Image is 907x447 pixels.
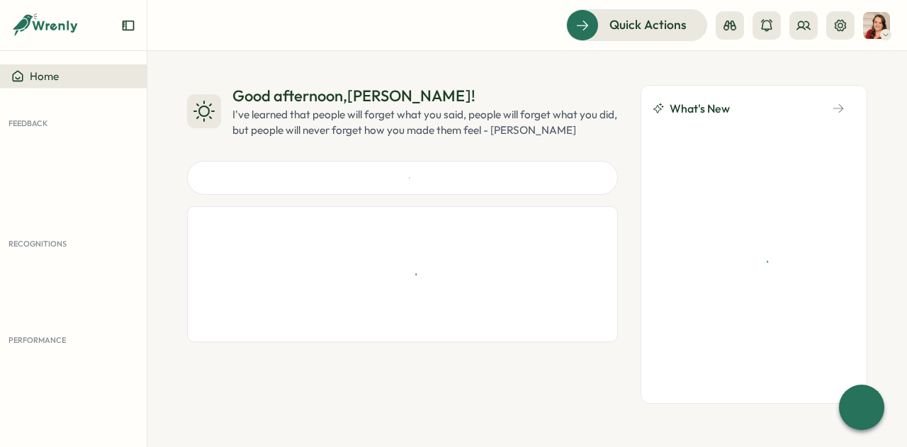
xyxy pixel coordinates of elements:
div: I've learned that people will forget what you said, people will forget what you did, but people w... [232,107,618,138]
img: Sophie Ashbury [863,12,890,39]
button: Expand sidebar [121,18,135,33]
span: Quick Actions [609,16,687,34]
span: What's New [670,100,730,118]
span: Home [30,69,59,83]
button: Quick Actions [566,9,707,40]
div: Good afternoon , [PERSON_NAME] ! [232,85,618,107]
